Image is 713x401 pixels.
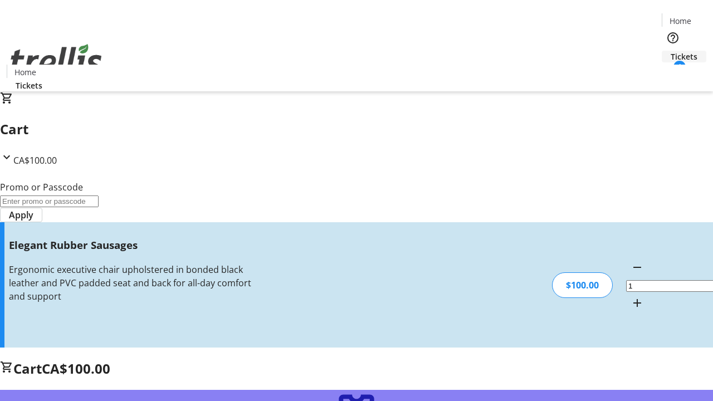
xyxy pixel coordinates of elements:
a: Home [7,66,43,78]
span: Tickets [671,51,697,62]
button: Decrement by one [626,256,648,278]
img: Orient E2E Organization Y5mjeEVrPU's Logo [7,32,106,87]
button: Cart [662,62,684,85]
div: $100.00 [552,272,613,298]
span: Apply [9,208,33,222]
button: Help [662,27,684,49]
button: Increment by one [626,292,648,314]
a: Tickets [7,80,51,91]
h3: Elegant Rubber Sausages [9,237,252,253]
span: Tickets [16,80,42,91]
a: Tickets [662,51,706,62]
span: Home [670,15,691,27]
span: CA$100.00 [13,154,57,167]
div: Ergonomic executive chair upholstered in bonded black leather and PVC padded seat and back for al... [9,263,252,303]
span: Home [14,66,36,78]
a: Home [662,15,698,27]
span: CA$100.00 [42,359,110,378]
